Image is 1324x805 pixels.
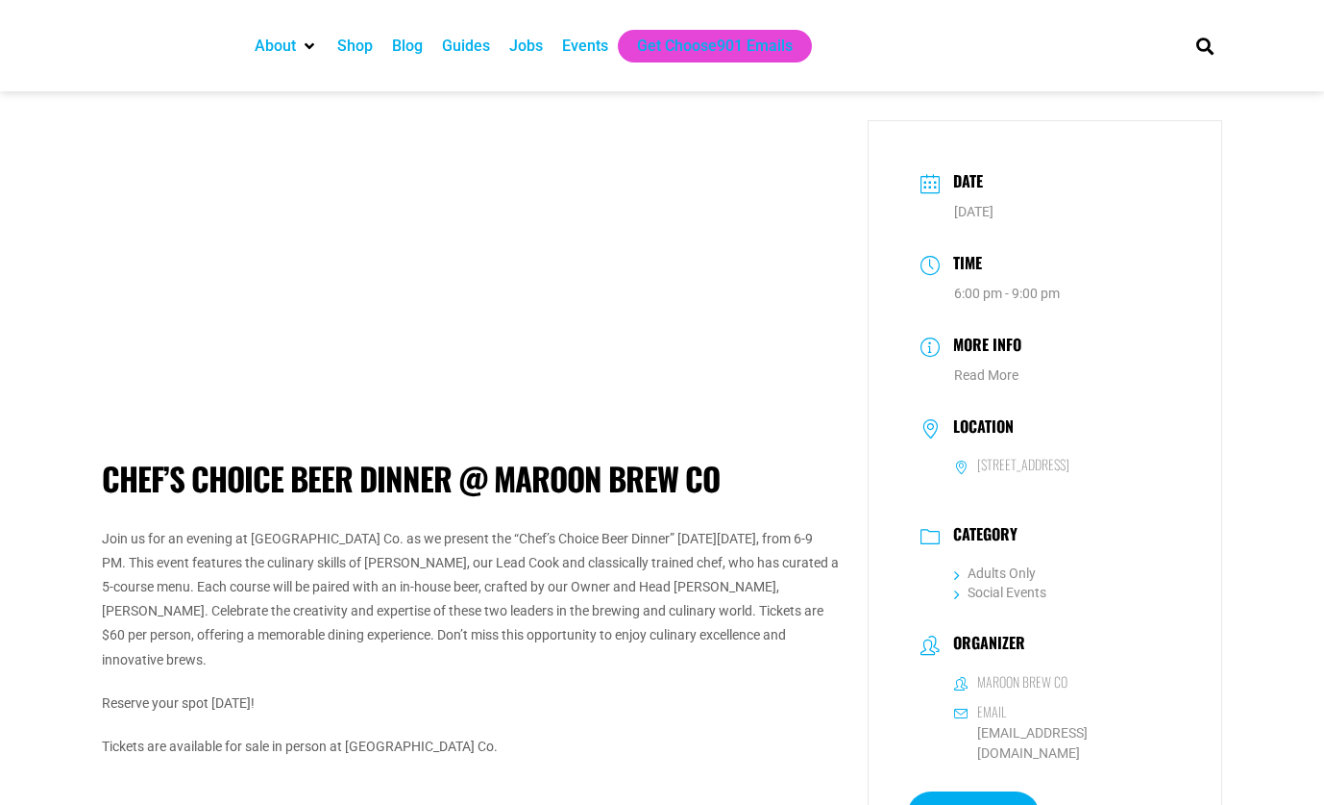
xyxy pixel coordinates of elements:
[392,35,423,58] a: Blog
[944,634,1025,657] h3: Organizer
[977,703,1006,720] h6: Email
[245,30,328,63] div: About
[102,460,839,498] h1: Chef’s Choice Beer Dinner @ Maroon Brew Co
[977,456,1069,473] h6: [STREET_ADDRESS]
[944,333,1021,361] h3: More Info
[1189,30,1221,62] div: Search
[944,251,982,279] h3: Time
[954,723,1169,764] a: [EMAIL_ADDRESS][DOMAIN_NAME]
[562,35,608,58] a: Events
[509,35,543,58] a: Jobs
[102,692,839,716] p: Reserve your spot [DATE]!
[944,169,983,197] h3: Date
[977,673,1067,691] h6: Maroon Brew Co
[442,35,490,58] a: Guides
[102,527,839,672] p: Join us for an evening at [GEOGRAPHIC_DATA] Co. as we present the “Chef’s Choice Beer Dinner” [DA...
[337,35,373,58] a: Shop
[954,566,1036,581] a: Adults Only
[245,30,1164,63] nav: Main nav
[944,417,1014,440] h3: Location
[102,735,839,759] p: Tickets are available for sale in person at [GEOGRAPHIC_DATA] Co.
[954,286,1060,301] abbr: 6:00 pm - 9:00 pm
[954,367,1018,383] a: Read More
[944,525,1018,548] h3: Category
[954,204,993,219] span: [DATE]
[255,35,296,58] a: About
[954,585,1046,600] a: Social Events
[637,35,793,58] a: Get Choose901 Emails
